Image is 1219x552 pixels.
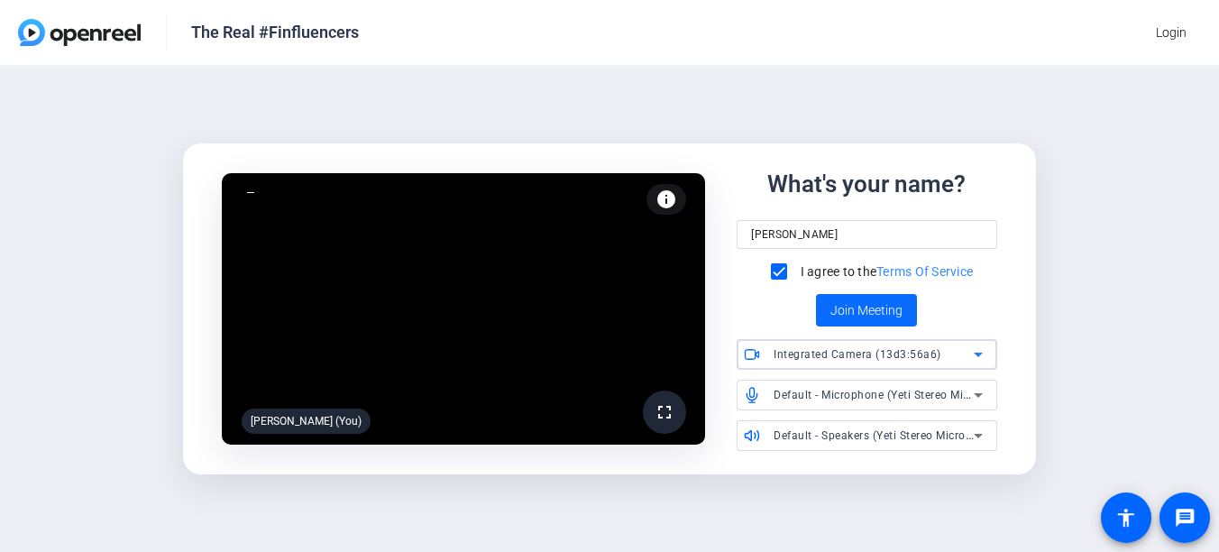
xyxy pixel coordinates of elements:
span: Integrated Camera (13d3:56a6) [774,348,941,361]
mat-icon: info [655,189,677,210]
span: Login [1156,23,1187,42]
label: I agree to the [797,262,974,281]
div: What's your name? [767,167,966,202]
button: Join Meeting [816,294,917,327]
input: Your name [751,224,983,245]
div: [PERSON_NAME] (You) [242,409,371,434]
span: Default - Microphone (Yeti Stereo Microphone) (046d:0ab7) [774,387,1086,401]
span: Join Meeting [830,301,903,320]
a: Terms Of Service [876,264,973,279]
mat-icon: accessibility [1115,507,1137,529]
mat-icon: fullscreen [654,401,675,423]
span: Default - Speakers (Yeti Stereo Microphone) (046d:0ab7) [774,428,1071,442]
button: Login [1141,16,1201,49]
div: The Real #Finfluencers [191,22,359,43]
mat-icon: message [1174,507,1196,529]
img: OpenReel logo [18,19,141,46]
